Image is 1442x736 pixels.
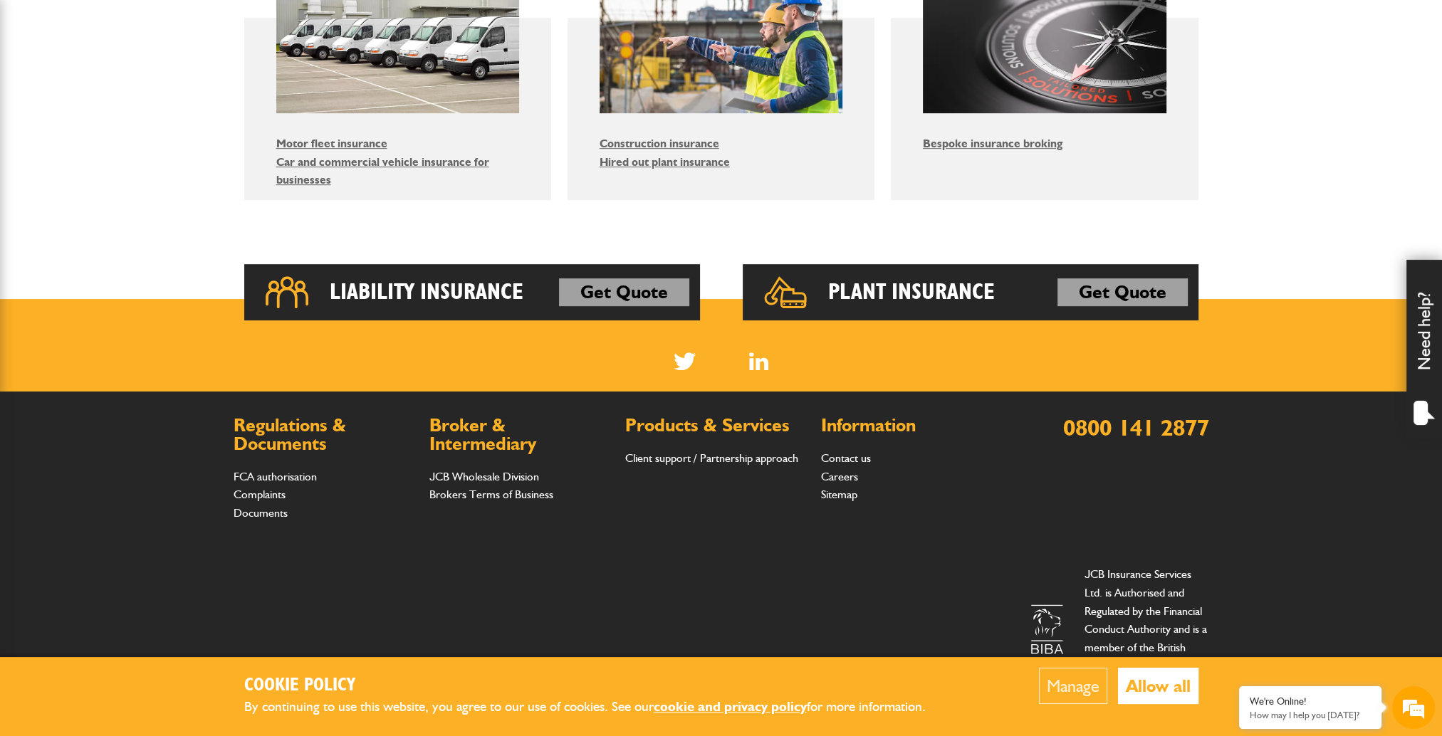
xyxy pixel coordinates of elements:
h2: Broker & Intermediary [429,416,611,453]
a: Careers [821,470,858,483]
a: Construction insurance [600,137,719,150]
a: Documents [234,506,288,520]
p: How may I help you today? [1250,710,1371,720]
img: Linked In [749,352,768,370]
p: JCB Insurance Services Ltd. is Authorised and Regulated by the Financial Conduct Authority and is... [1085,565,1209,693]
a: Brokers Terms of Business [429,488,553,501]
h2: Cookie Policy [244,675,949,697]
a: 0800 141 2877 [1063,414,1209,441]
h2: Liability Insurance [330,278,523,307]
a: Get Quote [559,278,689,307]
a: cookie and privacy policy [654,698,807,715]
a: Bespoke insurance broking [923,137,1062,150]
a: Contact us [821,451,871,465]
h2: Plant Insurance [828,278,995,307]
button: Allow all [1118,668,1198,704]
a: Motor fleet insurance [276,137,387,150]
p: By continuing to use this website, you agree to our use of cookies. See our for more information. [244,696,949,718]
a: LinkedIn [749,352,768,370]
a: FCA authorisation [234,470,317,483]
h2: Products & Services [625,416,807,435]
div: We're Online! [1250,695,1371,708]
a: Get Quote [1057,278,1188,307]
button: Manage [1039,668,1107,704]
h2: Information [821,416,1003,435]
img: Twitter [674,352,696,370]
a: Car and commercial vehicle insurance for businesses [276,155,489,187]
a: Complaints [234,488,286,501]
a: Sitemap [821,488,857,501]
div: Need help? [1406,260,1442,438]
h2: Regulations & Documents [234,416,415,453]
a: JCB Wholesale Division [429,470,539,483]
a: Hired out plant insurance [600,155,730,169]
a: Client support / Partnership approach [625,451,798,465]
